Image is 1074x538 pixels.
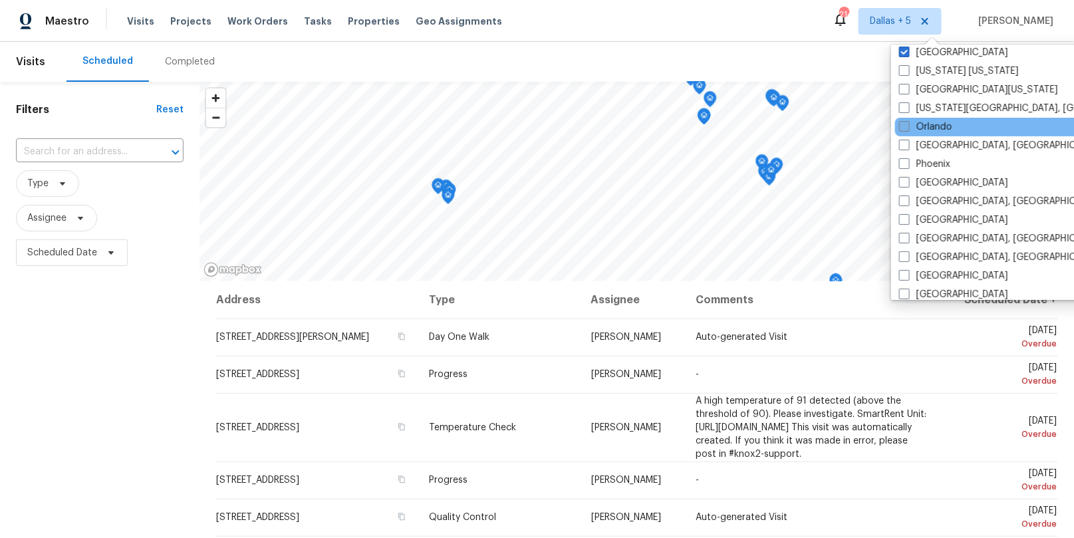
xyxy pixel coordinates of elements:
div: Overdue [948,428,1057,441]
div: Map marker [776,95,789,116]
th: Scheduled Date ↑ [938,281,1058,319]
a: Mapbox homepage [203,262,262,277]
span: [DATE] [948,469,1057,493]
div: Reset [156,103,184,116]
div: Map marker [767,90,781,111]
div: Map marker [765,89,779,110]
div: Map marker [763,170,776,190]
span: [STREET_ADDRESS] [216,513,299,522]
th: Comments [685,281,938,319]
span: [STREET_ADDRESS] [216,423,299,432]
div: Overdue [948,374,1057,388]
div: Map marker [432,178,445,199]
span: [DATE] [948,326,1057,350]
span: [DATE] [948,506,1057,531]
label: [GEOGRAPHIC_DATA] [899,269,1008,283]
div: Overdue [948,337,1057,350]
span: Quality Control [429,513,496,522]
span: [PERSON_NAME] [974,15,1054,28]
button: Copy Address [396,511,408,523]
span: [DATE] [948,363,1057,388]
button: Copy Address [396,473,408,485]
span: [STREET_ADDRESS] [216,370,299,379]
div: Scheduled [82,55,133,68]
div: Map marker [693,78,706,99]
span: Maestro [45,15,89,28]
th: Type [418,281,581,319]
div: Overdue [948,480,1057,493]
label: Phoenix [899,158,950,171]
span: [PERSON_NAME] [591,513,661,522]
span: Assignee [27,211,67,225]
div: Map marker [765,163,778,184]
label: Orlando [899,120,952,134]
span: Dallas + 5 [870,15,911,28]
button: Copy Address [396,421,408,433]
h1: Filters [16,103,156,116]
label: [GEOGRAPHIC_DATA] [899,176,1008,190]
span: Auto-generated Visit [696,513,787,522]
span: [PERSON_NAME] [591,475,661,485]
div: Map marker [829,273,843,294]
th: Address [215,281,418,319]
input: Search for an address... [16,142,146,162]
div: Completed [165,55,215,68]
div: Overdue [948,517,1057,531]
button: Zoom out [206,108,225,127]
span: Properties [348,15,400,28]
span: Type [27,177,49,190]
span: Projects [170,15,211,28]
span: Day One Walk [429,333,489,342]
span: [PERSON_NAME] [591,370,661,379]
span: Temperature Check [429,423,516,432]
div: Map marker [440,180,453,200]
th: Assignee [581,281,686,319]
div: Map marker [770,158,783,178]
span: Geo Assignments [416,15,502,28]
label: [GEOGRAPHIC_DATA] [899,46,1008,59]
label: [GEOGRAPHIC_DATA][US_STATE] [899,83,1058,96]
label: [US_STATE] [US_STATE] [899,65,1019,78]
span: Visits [127,15,154,28]
span: [PERSON_NAME] [591,423,661,432]
label: [GEOGRAPHIC_DATA] [899,288,1008,301]
span: - [696,475,699,485]
span: - [696,370,699,379]
div: Map marker [704,91,717,112]
button: Open [166,143,185,162]
span: Progress [429,475,468,485]
span: A high temperature of 91 detected (above the threshold of 90). Please investigate. SmartRent Unit... [696,396,926,459]
span: Auto-generated Visit [696,333,787,342]
span: Scheduled Date [27,246,97,259]
span: [STREET_ADDRESS] [216,475,299,485]
span: Visits [16,47,45,76]
button: Copy Address [396,331,408,342]
button: Copy Address [396,368,408,380]
span: Work Orders [227,15,288,28]
span: [STREET_ADDRESS][PERSON_NAME] [216,333,369,342]
span: Progress [429,370,468,379]
span: [DATE] [948,416,1057,441]
div: Map marker [442,188,455,209]
label: [GEOGRAPHIC_DATA] [899,213,1008,227]
div: Map marker [698,108,711,129]
span: Tasks [304,17,332,26]
div: 214 [839,8,849,21]
span: [PERSON_NAME] [591,333,661,342]
div: Map marker [755,154,769,175]
button: Zoom in [206,88,225,108]
div: Map marker [443,183,456,203]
